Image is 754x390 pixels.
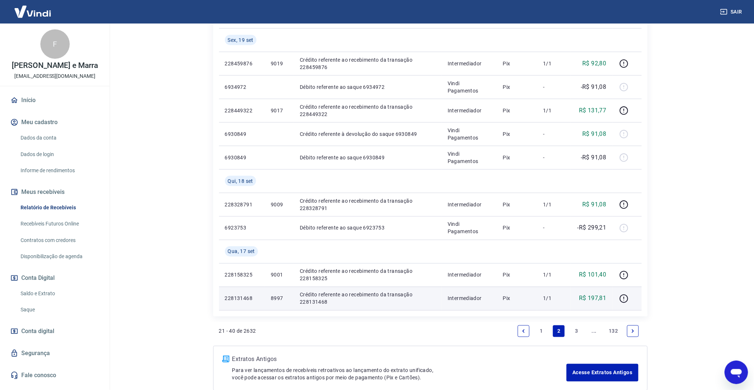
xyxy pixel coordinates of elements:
p: Intermediador [448,295,491,302]
p: -R$ 91,08 [581,83,607,91]
p: Pix [503,271,532,279]
p: Débito referente ao saque 6934972 [300,83,436,91]
a: Acesse Extratos Antigos [567,364,638,382]
p: 9017 [271,107,288,114]
img: Vindi [9,0,57,23]
p: Para ver lançamentos de recebíveis retroativos ao lançamento do extrato unificado, você pode aces... [232,367,567,382]
p: Vindi Pagamentos [448,150,491,165]
a: Contratos com credores [18,233,101,248]
p: Pix [503,130,532,138]
p: 1/1 [543,60,565,67]
p: 9019 [271,60,288,67]
p: Pix [503,154,532,161]
p: R$ 91,08 [582,130,606,138]
p: - [543,83,565,91]
p: R$ 91,08 [582,200,606,209]
p: R$ 101,40 [579,271,607,279]
p: 6934972 [225,83,259,91]
p: 6930849 [225,130,259,138]
span: Conta digital [21,326,54,336]
p: - [543,130,565,138]
p: Pix [503,201,532,208]
p: Extratos Antigos [232,355,567,364]
p: Crédito referente ao recebimento da transação 228158325 [300,268,436,282]
p: Vindi Pagamentos [448,127,491,141]
p: 228459876 [225,60,259,67]
p: Vindi Pagamentos [448,221,491,235]
p: 1/1 [543,201,565,208]
a: Next page [627,325,639,337]
button: Sair [719,5,745,19]
a: Saldo e Extrato [18,286,101,301]
a: Disponibilização de agenda [18,249,101,264]
p: R$ 131,77 [579,106,607,115]
p: Vindi Pagamentos [448,80,491,94]
ul: Pagination [515,322,641,340]
a: Page 2 is your current page [553,325,565,337]
p: -R$ 91,08 [581,153,607,162]
p: - [543,224,565,232]
a: Dados da conta [18,130,101,145]
a: Dados de login [18,147,101,162]
p: 9009 [271,201,288,208]
p: Crédito referente à devolução do saque 6930849 [300,130,436,138]
button: Meus recebíveis [9,184,101,200]
a: Saque [18,302,101,317]
p: 228328791 [225,201,259,208]
p: Crédito referente ao recebimento da transação 228449322 [300,103,436,118]
a: Page 1 [535,325,547,337]
a: Relatório de Recebíveis [18,200,101,215]
p: Pix [503,224,532,232]
p: Intermediador [448,271,491,279]
div: F [40,29,70,59]
p: 228449322 [225,107,259,114]
span: Qui, 18 set [228,177,253,185]
p: 228158325 [225,271,259,279]
a: Recebíveis Futuros Online [18,216,101,231]
p: R$ 197,81 [579,294,607,303]
a: Informe de rendimentos [18,163,101,178]
a: Fale conosco [9,367,101,383]
p: Débito referente ao saque 6930849 [300,154,436,161]
a: Page 132 [606,325,621,337]
p: 9001 [271,271,288,279]
p: 228131468 [225,295,259,302]
iframe: Botão para abrir a janela de mensagens [725,361,748,384]
p: Débito referente ao saque 6923753 [300,224,436,232]
p: 6930849 [225,154,259,161]
p: Crédito referente ao recebimento da transação 228328791 [300,197,436,212]
button: Meu cadastro [9,114,101,130]
img: ícone [222,356,229,362]
p: - [543,154,565,161]
p: [PERSON_NAME] e Marra [12,62,98,69]
p: 1/1 [543,107,565,114]
p: [EMAIL_ADDRESS][DOMAIN_NAME] [14,72,95,80]
p: 1/1 [543,295,565,302]
p: 8997 [271,295,288,302]
p: 6923753 [225,224,259,232]
p: R$ 92,80 [582,59,606,68]
a: Segurança [9,345,101,361]
p: Intermediador [448,107,491,114]
a: Conta digital [9,323,101,339]
p: Crédito referente ao recebimento da transação 228131468 [300,291,436,306]
p: 21 - 40 de 2632 [219,328,256,335]
p: Crédito referente ao recebimento da transação 228459876 [300,56,436,71]
a: Início [9,92,101,108]
a: Page 3 [571,325,582,337]
button: Conta Digital [9,270,101,286]
a: Jump forward [588,325,600,337]
p: Pix [503,60,532,67]
p: Pix [503,107,532,114]
p: Intermediador [448,201,491,208]
span: Qua, 17 set [228,248,255,255]
span: Sex, 19 set [228,36,254,44]
a: Previous page [518,325,529,337]
p: 1/1 [543,271,565,279]
p: Pix [503,295,532,302]
p: -R$ 299,21 [578,224,607,232]
p: Pix [503,83,532,91]
p: Intermediador [448,60,491,67]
